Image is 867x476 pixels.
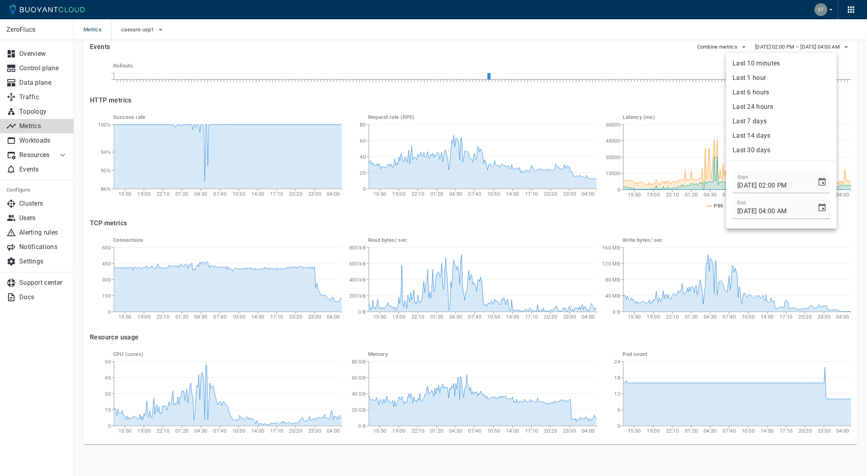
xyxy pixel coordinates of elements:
li: Last 7 days [726,114,836,129]
input: mm/dd/yyyy hh:mm (a|p)m [733,171,811,193]
li: Last 1 hour [726,71,836,85]
button: Choose date, selected date is Sep 7, 2025 [814,174,830,190]
button: Choose date, selected date is Sep 9, 2025 [814,200,830,216]
li: Last 24 hours [726,100,836,114]
li: Last 14 days [726,129,836,143]
input: mm/dd/yyyy hh:mm (a|p)m [733,196,811,219]
label: Start [737,174,748,180]
li: Last 6 hours [726,85,836,100]
li: Last 10 minutes [726,56,836,71]
label: End [737,199,746,206]
li: Last 30 days [726,143,836,157]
